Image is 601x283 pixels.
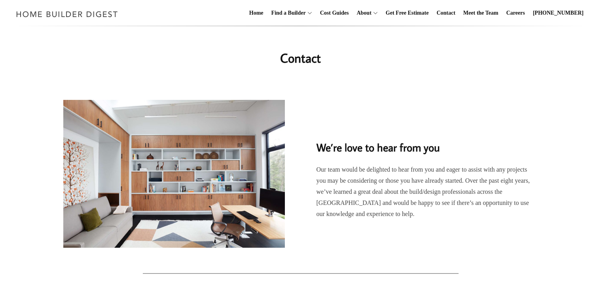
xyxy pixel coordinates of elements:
[460,0,502,26] a: Meet the Team
[530,0,587,26] a: [PHONE_NUMBER]
[503,0,528,26] a: Careers
[317,0,352,26] a: Cost Guides
[433,0,458,26] a: Contact
[13,6,121,22] img: Home Builder Digest
[143,48,459,67] h1: Contact
[353,0,371,26] a: About
[317,128,538,155] h2: We’re love to hear from you
[246,0,267,26] a: Home
[317,164,538,220] p: Our team would be delighted to hear from you and eager to assist with any projects you may be con...
[268,0,306,26] a: Find a Builder
[383,0,432,26] a: Get Free Estimate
